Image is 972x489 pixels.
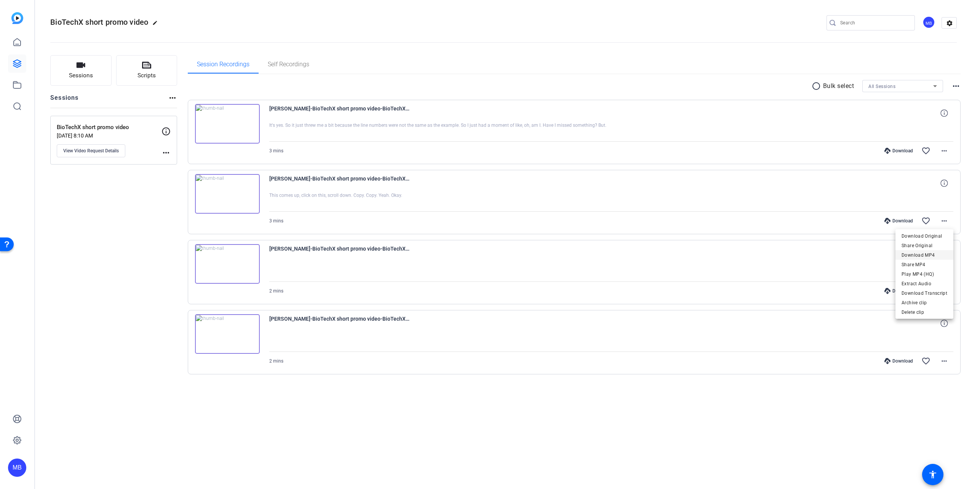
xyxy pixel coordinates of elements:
span: Share Original [902,241,947,250]
span: Download MP4 [902,251,947,260]
span: Extract Audio [902,279,947,288]
span: Download Original [902,232,947,241]
span: Share MP4 [902,260,947,269]
span: Play MP4 (HQ) [902,270,947,279]
span: Delete clip [902,308,947,317]
span: Archive clip [902,298,947,307]
span: Download Transcript [902,289,947,298]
